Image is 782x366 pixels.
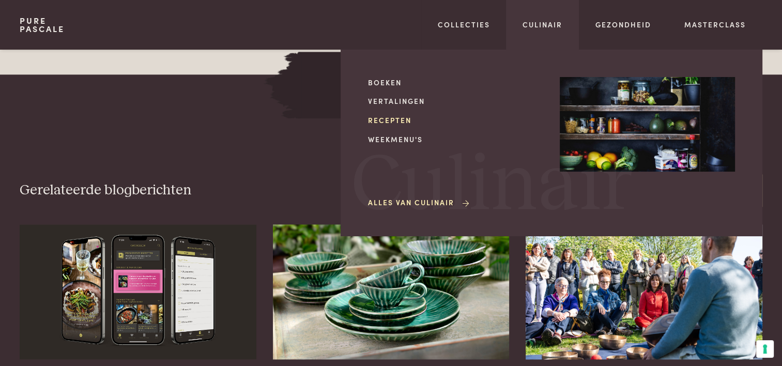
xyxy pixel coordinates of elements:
[368,115,543,126] a: Recepten
[368,134,543,145] a: Weekmenu's
[523,19,562,30] a: Culinair
[438,19,490,30] a: Collecties
[368,197,471,208] a: Alles van Culinair
[20,181,192,200] h3: Gerelateerde blogberichten
[595,19,651,30] a: Gezondheid
[20,17,65,33] a: PurePascale
[756,340,774,358] button: Uw voorkeuren voor toestemming voor trackingtechnologieën
[684,19,746,30] a: Masterclass
[368,77,543,88] a: Boeken
[560,77,735,172] img: Culinair
[351,146,633,225] span: Culinair
[20,224,256,359] img: iPhone 13 Pro Mockup front and side view_small
[368,96,543,106] a: Vertalingen
[526,224,762,359] img: 250421-lannoo-pascale-naessens_0012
